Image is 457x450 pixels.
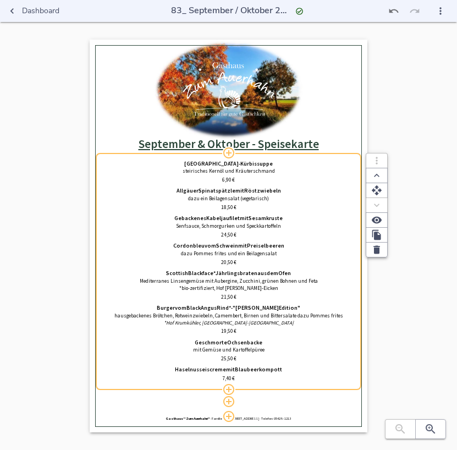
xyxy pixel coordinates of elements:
input: … [169,3,289,18]
span: aus [257,270,267,277]
span: mit [226,366,235,373]
span: Rind* [217,305,231,311]
button: Dashboard [4,1,64,21]
p: hausgebackenes Brötchen, Rotweinzwiebeln, Camembert, Birnen und Bittersalate dazu Pommes frites [101,312,356,320]
div: September & Oktober - Speisekarte [101,133,356,155]
span: 25,50 [221,355,233,362]
span: Ofen [278,270,291,277]
button: Modul hinzufügen [222,146,235,160]
p: steirisches Kernöl und Kräuterschmand [101,168,356,175]
span: 24,50 [221,232,233,238]
p: Mediterranes Linsengemüse mit Aubergine, Zucchini, grünen Bohnen und Feta [101,278,356,285]
span: - [239,161,240,167]
svg: Löschen [371,244,382,255]
span: Burger [157,305,175,311]
span: 21,50 [221,294,233,300]
span: 18,50 [221,204,233,211]
span: 20,50 [221,259,233,266]
em: *Hof Krumkühler, [GEOGRAPHIC_DATA]-[GEOGRAPHIC_DATA] [164,320,294,326]
span: Geschmorte [195,339,227,346]
span: [GEOGRAPHIC_DATA] [184,161,239,167]
span: Röstzwiebeln [244,188,281,194]
span: mit [235,188,244,194]
span: dem [267,270,278,277]
span: Jährlingsbraten [216,270,257,277]
u: September & Oktober - Speisekarte [139,136,319,151]
span: Kürbissuppe [240,161,273,167]
span: Edition" [279,305,300,311]
span: Blackface* [188,270,216,277]
svg: Zeigen / verbergen [371,215,382,226]
p: *bio-zertifiziert, Hof [PERSON_NAME]-Eicken [101,285,356,292]
span: Allgäuer [177,188,199,194]
span: Sesamkruste [249,215,283,222]
span: € [234,328,236,334]
span: - [231,305,233,311]
svg: Verschieben [371,185,382,196]
div: [GEOGRAPHIC_DATA]-Kürbissuppesteirisches Kernöl und Kräuterschmand6,90€AllgäuerSpinatspätzlemitRö... [101,156,356,387]
span: vom [175,305,186,311]
p: dazu Pommes frites und ein Beilagensalat [101,250,356,257]
span: 7,40 [222,375,232,382]
span: € [234,232,236,238]
span: Ochsenbacke [227,339,262,346]
span: Kabeljaufilet [206,215,240,222]
button: Modul hinzufügen [222,410,235,423]
span: mit [240,215,249,222]
span: "[PERSON_NAME] [233,305,279,311]
span: € [232,177,235,183]
span: Haselnusseiscreme [175,366,226,373]
svg: Duplizieren [371,229,382,240]
span: € [232,375,235,382]
button: Modul hinzufügen [222,383,235,396]
span: bleu [193,243,205,249]
span: € [234,204,236,211]
svg: Nach oben [371,170,382,181]
svg: Zuletzt gespeichert: 03.09.2025 13:55 Uhr [295,7,304,15]
span: Scottish [166,270,188,277]
p: mit Gemüse und Kartoffelpüree [101,347,356,354]
span: Black [186,305,201,311]
span: € [234,259,236,266]
span: vom [205,243,216,249]
button: Modul hinzufügen [222,395,235,408]
span: Gebackenes [174,215,206,222]
span: Schwein [216,243,238,249]
span: Cordon [173,243,193,249]
span: € [234,355,236,362]
span: Angus [201,305,217,311]
span: Preiselbeeren [247,243,284,249]
span: 6,90 [222,177,232,183]
span: mit [238,243,247,249]
span: € [234,294,236,300]
p: dazu ein Beilagensalat (vegetarisch) [101,195,356,202]
span: Blaubeerkompott [235,366,282,373]
span: Spinatspätzle [199,188,235,194]
span: 19,50 [221,328,233,334]
span: Dashboard [9,4,59,18]
p: Senfsauce, Schmorgurken und Speckkartoffeln [101,223,356,230]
